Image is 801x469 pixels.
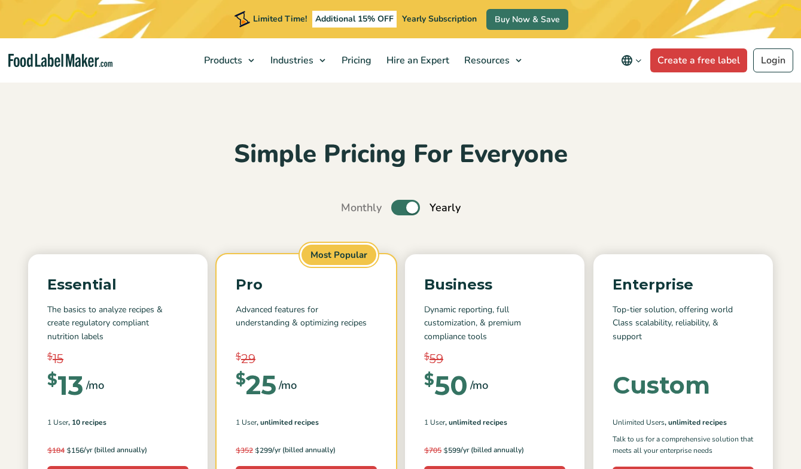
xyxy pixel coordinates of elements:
p: Enterprise [613,273,754,296]
span: $ [424,350,430,364]
span: Monthly [341,200,382,216]
a: Resources [457,38,528,83]
span: , Unlimited Recipes [445,417,507,428]
div: 50 [424,372,468,398]
p: Top-tier solution, offering world Class scalability, reliability, & support [613,303,754,343]
span: Most Popular [300,243,378,267]
span: Additional 15% OFF [312,11,397,28]
p: Business [424,273,565,296]
p: Pro [236,273,377,296]
span: $ [47,372,57,388]
a: Buy Now & Save [486,9,568,30]
a: Hire an Expert [379,38,454,83]
span: 1 User [236,417,257,428]
span: $ [236,371,246,387]
span: , 10 Recipes [68,417,106,428]
span: /mo [470,377,488,394]
span: $ [424,446,429,455]
a: Products [197,38,260,83]
span: 1 User [47,417,68,428]
span: 29 [241,350,255,368]
span: Yearly [430,200,461,216]
div: 13 [47,372,84,398]
span: $ [47,350,53,364]
p: Essential [47,273,188,296]
del: 184 [47,446,65,455]
div: 25 [236,371,276,398]
span: Limited Time! [253,13,307,25]
span: Hire an Expert [383,54,450,67]
span: /yr (billed annually) [84,444,147,456]
span: Pricing [338,54,373,67]
span: , Unlimited Recipes [257,417,319,428]
span: $ [236,350,241,364]
span: Unlimited Users [613,417,665,428]
span: $ [236,446,240,455]
span: 59 [430,350,443,368]
p: Advanced features for understanding & optimizing recipes [236,303,377,343]
span: 156 [47,444,84,456]
a: Industries [263,38,331,83]
span: Products [200,54,243,67]
p: Talk to us for a comprehensive solution that meets all your enterprise needs [613,434,754,456]
span: $ [424,372,434,388]
span: /mo [86,377,104,394]
span: 599 [424,444,461,456]
span: , Unlimited Recipes [665,417,727,428]
a: Food Label Maker homepage [8,54,112,68]
span: 1 User [424,417,445,428]
span: /mo [279,377,297,394]
span: 299 [236,444,272,456]
button: Change language [613,48,650,72]
del: 705 [424,446,441,455]
span: $ [255,446,260,455]
span: /yr (billed annually) [461,444,524,456]
span: Resources [461,54,511,67]
p: The basics to analyze recipes & create regulatory compliant nutrition labels [47,303,188,343]
a: Create a free label [650,48,747,72]
a: Login [753,48,793,72]
span: /yr (billed annually) [272,444,336,456]
p: Dynamic reporting, full customization, & premium compliance tools [424,303,565,343]
a: Pricing [334,38,376,83]
label: Toggle [391,200,420,215]
span: Yearly Subscription [402,13,477,25]
span: $ [66,446,71,455]
span: Industries [267,54,315,67]
div: Custom [613,373,710,397]
del: 352 [236,446,253,455]
span: $ [443,446,448,455]
span: 15 [53,350,63,368]
h2: Simple Pricing For Everyone [9,138,792,171]
span: $ [47,446,52,455]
